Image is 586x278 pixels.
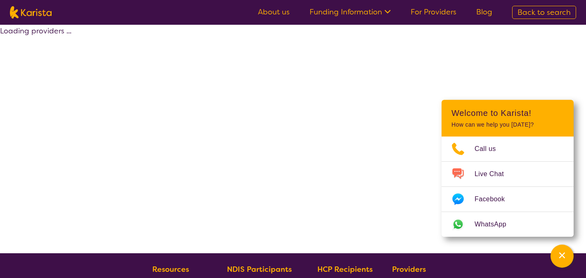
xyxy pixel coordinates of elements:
[392,264,426,274] b: Providers
[551,245,574,268] button: Channel Menu
[451,108,564,118] h2: Welcome to Karista!
[442,137,574,237] ul: Choose channel
[310,7,391,17] a: Funding Information
[227,264,292,274] b: NDIS Participants
[517,7,571,17] span: Back to search
[475,168,514,180] span: Live Chat
[476,7,492,17] a: Blog
[475,218,516,231] span: WhatsApp
[411,7,456,17] a: For Providers
[317,264,373,274] b: HCP Recipients
[258,7,290,17] a: About us
[451,121,564,128] p: How can we help you [DATE]?
[442,212,574,237] a: Web link opens in a new tab.
[442,100,574,237] div: Channel Menu
[475,193,515,205] span: Facebook
[512,6,576,19] a: Back to search
[10,6,52,19] img: Karista logo
[152,264,189,274] b: Resources
[475,143,506,155] span: Call us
